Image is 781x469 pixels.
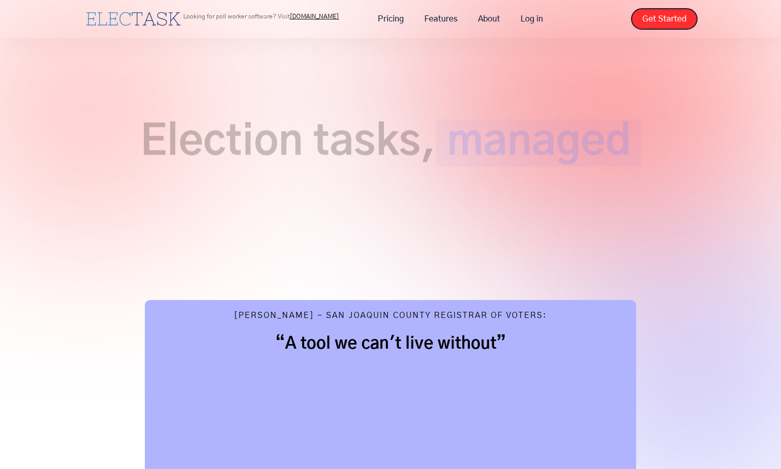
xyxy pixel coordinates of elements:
h2: “A tool we can't live without” [165,333,616,354]
a: Pricing [367,8,414,30]
p: Dramatically improve accountability and communication with Electask and never miss an election de... [263,183,518,229]
a: Features [414,8,468,30]
p: Looking for poll worker software? Visit [183,13,339,19]
div: [PERSON_NAME] - San Joaquin County Registrar of Voters: [234,310,547,323]
a: About [468,8,510,30]
span: Election tasks, [140,119,436,166]
a: [DOMAIN_NAME] [290,13,339,19]
a: Log in [510,8,553,30]
span: managed [436,119,641,166]
a: Get Started [631,8,698,30]
a: home [83,10,183,28]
